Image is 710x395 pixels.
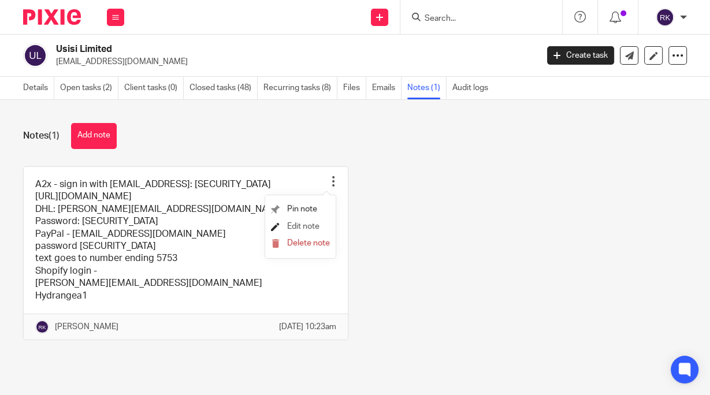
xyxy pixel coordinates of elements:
[656,8,674,27] img: svg%3E
[287,222,319,230] span: Edit note
[271,205,317,213] a: Pin note
[452,77,494,99] a: Audit logs
[35,320,49,334] img: svg%3E
[287,239,330,247] span: Delete note
[55,321,118,333] p: [PERSON_NAME]
[56,56,530,68] p: [EMAIL_ADDRESS][DOMAIN_NAME]
[124,77,184,99] a: Client tasks (0)
[271,239,330,248] button: Delete note
[189,77,258,99] a: Closed tasks (48)
[343,77,366,99] a: Files
[49,131,60,140] span: (1)
[279,321,336,333] p: [DATE] 10:23am
[547,46,614,65] a: Create task
[56,43,435,55] h2: Usisi Limited
[287,205,317,213] span: Pin note
[23,43,47,68] img: svg%3E
[23,77,54,99] a: Details
[71,123,117,149] button: Add note
[23,9,81,25] img: Pixie
[271,222,319,230] a: Edit note
[407,77,447,99] a: Notes (1)
[263,77,337,99] a: Recurring tasks (8)
[60,77,118,99] a: Open tasks (2)
[423,14,527,24] input: Search
[23,130,60,142] h1: Notes
[372,77,402,99] a: Emails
